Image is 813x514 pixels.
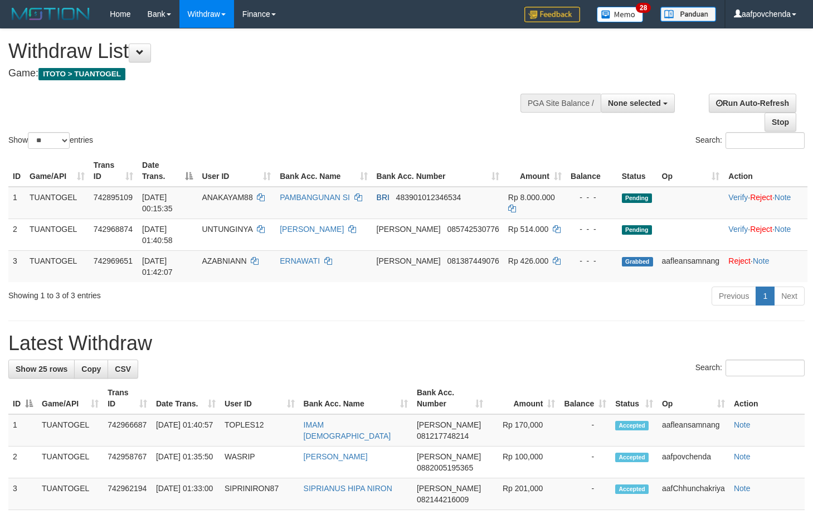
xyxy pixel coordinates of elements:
th: Bank Acc. Number: activate to sort column ascending [372,155,504,187]
th: Trans ID: activate to sort column ascending [89,155,138,187]
td: · · [724,187,807,219]
div: Showing 1 to 3 of 3 entries [8,285,330,301]
td: · · [724,219,807,250]
th: Game/API: activate to sort column ascending [37,382,103,414]
span: [DATE] 01:42:07 [142,256,173,277]
td: TUANTOGEL [37,414,103,447]
th: Status [617,155,658,187]
td: 1 [8,187,25,219]
span: 28 [636,3,651,13]
h1: Latest Withdraw [8,332,805,355]
td: aafleansamnang [658,414,729,447]
th: Amount: activate to sort column ascending [504,155,566,187]
th: Date Trans.: activate to sort column ascending [152,382,220,414]
td: 2 [8,447,37,478]
a: PAMBANGUNAN SI [280,193,350,202]
button: None selected [601,94,675,113]
a: Show 25 rows [8,360,75,379]
th: User ID: activate to sort column ascending [197,155,275,187]
a: Next [774,287,805,306]
td: Rp 100,000 [488,447,559,478]
td: 3 [8,250,25,282]
td: aafleansamnang [658,250,724,282]
a: Note [775,225,791,234]
a: Verify [728,193,748,202]
span: Pending [622,193,652,203]
span: [PERSON_NAME] [417,420,481,429]
span: Rp 8.000.000 [508,193,555,202]
td: [DATE] 01:40:57 [152,414,220,447]
th: Op: activate to sort column ascending [658,155,724,187]
th: Amount: activate to sort column ascending [488,382,559,414]
label: Show entries [8,132,93,149]
img: panduan.png [660,7,716,22]
span: UNTUNGINYA [202,225,252,234]
span: 742969651 [94,256,133,265]
th: Action [724,155,807,187]
th: Status: activate to sort column ascending [611,382,658,414]
span: Accepted [615,453,649,462]
span: Pending [622,225,652,235]
td: TOPLES12 [220,414,299,447]
span: Copy 082144216009 to clipboard [417,495,469,504]
th: Bank Acc. Name: activate to sort column ascending [275,155,372,187]
span: [PERSON_NAME] [417,452,481,461]
td: 2 [8,219,25,250]
span: Copy 085742530776 to clipboard [447,225,499,234]
td: 742966687 [103,414,152,447]
a: Reject [728,256,751,265]
a: ERNAWATI [280,256,320,265]
td: [DATE] 01:33:00 [152,478,220,510]
td: aafpovchenda [658,447,729,478]
a: Stop [765,113,796,132]
a: Reject [750,225,772,234]
a: Note [775,193,791,202]
img: MOTION_logo.png [8,6,93,22]
span: Copy 081387449076 to clipboard [447,256,499,265]
td: 3 [8,478,37,510]
td: Rp 170,000 [488,414,559,447]
a: [PERSON_NAME] [304,452,368,461]
td: TUANTOGEL [25,250,89,282]
a: SIPRIANUS HIPA NIRON [304,484,392,493]
td: TUANTOGEL [25,187,89,219]
td: - [559,478,611,510]
a: [PERSON_NAME] [280,225,344,234]
a: Copy [74,360,108,379]
div: PGA Site Balance / [520,94,601,113]
span: Show 25 rows [16,365,67,374]
a: Run Auto-Refresh [709,94,796,113]
th: ID [8,155,25,187]
a: Note [734,484,751,493]
th: Trans ID: activate to sort column ascending [103,382,152,414]
h4: Game: [8,68,531,79]
a: Note [753,256,770,265]
a: CSV [108,360,138,379]
td: SIPRINIRON87 [220,478,299,510]
a: Note [734,420,751,429]
td: TUANTOGEL [25,219,89,250]
th: Date Trans.: activate to sort column descending [138,155,197,187]
span: CSV [115,365,131,374]
th: Bank Acc. Name: activate to sort column ascending [299,382,412,414]
a: Verify [728,225,748,234]
th: User ID: activate to sort column ascending [220,382,299,414]
a: 1 [756,287,775,306]
img: Button%20Memo.svg [597,7,644,22]
th: Balance: activate to sort column ascending [559,382,611,414]
span: Accepted [615,484,649,494]
span: BRI [377,193,390,202]
td: · [724,250,807,282]
span: [DATE] 00:15:35 [142,193,173,213]
h1: Withdraw List [8,40,531,62]
span: ANAKAYAM88 [202,193,252,202]
span: 742895109 [94,193,133,202]
div: - - - [571,255,613,266]
a: Reject [750,193,772,202]
th: Bank Acc. Number: activate to sort column ascending [412,382,488,414]
td: - [559,447,611,478]
span: 742968874 [94,225,133,234]
label: Search: [695,360,805,376]
td: 742958767 [103,447,152,478]
th: Op: activate to sort column ascending [658,382,729,414]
